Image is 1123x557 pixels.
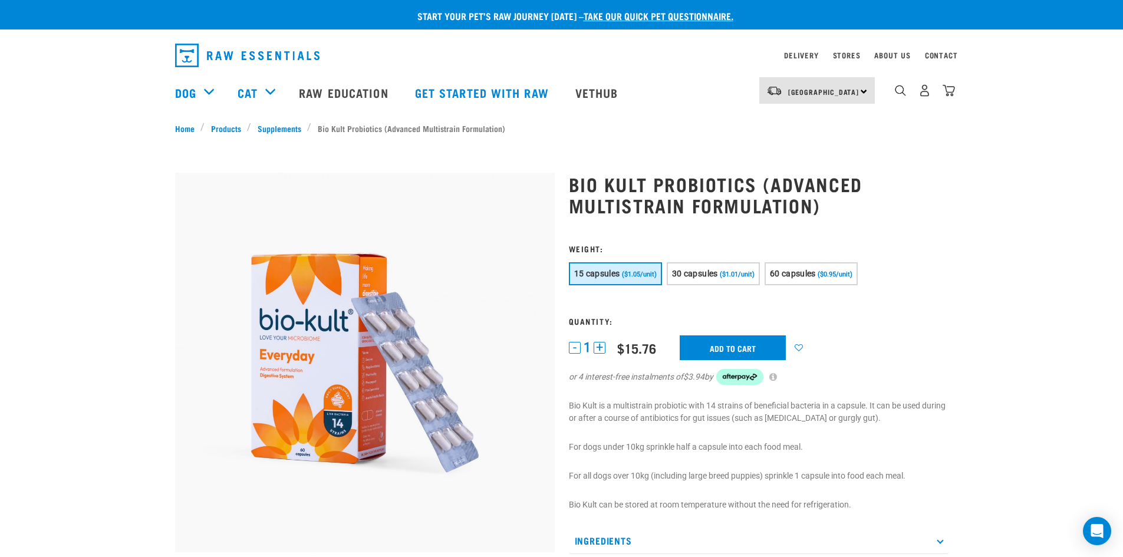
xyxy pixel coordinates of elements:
[569,528,949,554] p: Ingredients
[895,85,906,96] img: home-icon-1@2x.png
[720,271,755,278] span: ($1.01/unit)
[594,342,605,354] button: +
[925,53,958,57] a: Contact
[175,122,949,134] nav: breadcrumbs
[175,84,196,101] a: Dog
[569,400,949,424] p: Bio Kult is a multistrain probiotic with 14 strains of beneficial bacteria in a capsule. It can b...
[175,173,555,552] img: 2023 AUG RE Product1724
[569,317,949,325] h3: Quantity:
[569,441,949,453] p: For dogs under 10kg sprinkle half a capsule into each food meal.
[287,69,403,116] a: Raw Education
[175,122,201,134] a: Home
[403,69,564,116] a: Get started with Raw
[784,53,818,57] a: Delivery
[818,271,852,278] span: ($0.95/unit)
[569,369,949,385] div: or 4 interest-free instalments of by
[716,369,763,385] img: Afterpay
[569,244,949,253] h3: Weight:
[569,342,581,354] button: -
[683,371,704,383] span: $3.94
[788,90,859,94] span: [GEOGRAPHIC_DATA]
[569,173,949,216] h1: Bio Kult Probiotics (Advanced Multistrain Formulation)
[765,262,858,285] button: 60 capsules ($0.95/unit)
[205,122,247,134] a: Products
[1083,517,1111,545] div: Open Intercom Messenger
[569,499,949,511] p: Bio Kult can be stored at room temperature without the need for refrigeration.
[770,269,816,278] span: 60 capsules
[569,262,662,285] button: 15 capsules ($1.05/unit)
[564,69,633,116] a: Vethub
[569,470,949,482] p: For all dogs over 10kg (including large breed puppies) sprinkle 1 capsule into food each meal.
[874,53,910,57] a: About Us
[943,84,955,97] img: home-icon@2x.png
[584,341,591,354] span: 1
[574,269,620,278] span: 15 capsules
[833,53,861,57] a: Stores
[622,271,657,278] span: ($1.05/unit)
[766,85,782,96] img: van-moving.png
[672,269,718,278] span: 30 capsules
[584,13,733,18] a: take our quick pet questionnaire.
[166,39,958,72] nav: dropdown navigation
[918,84,931,97] img: user.png
[175,44,320,67] img: Raw Essentials Logo
[238,84,258,101] a: Cat
[617,341,656,355] div: $15.76
[667,262,760,285] button: 30 capsules ($1.01/unit)
[680,335,786,360] input: Add to cart
[251,122,307,134] a: Supplements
